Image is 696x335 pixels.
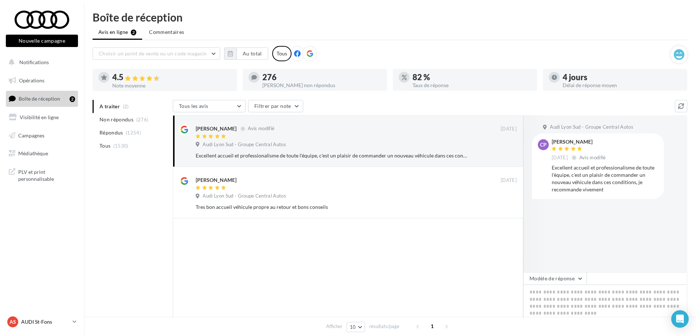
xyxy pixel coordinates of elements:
[350,324,356,330] span: 10
[196,176,236,184] div: [PERSON_NAME]
[21,318,70,326] p: AUDI St-Fons
[426,320,438,332] span: 1
[501,126,517,132] span: [DATE]
[19,59,49,65] span: Notifications
[412,73,531,81] div: 82 %
[9,318,16,326] span: AS
[112,83,231,88] div: Note moyenne
[262,83,381,88] div: [PERSON_NAME] non répondus
[563,83,681,88] div: Délai de réponse moyen
[18,167,75,183] span: PLV et print personnalisable
[550,124,633,131] span: Audi Lyon Sud - Groupe Central Autos
[671,310,689,328] div: Open Intercom Messenger
[4,91,79,106] a: Boîte de réception2
[19,77,44,83] span: Opérations
[203,193,286,199] span: Audi Lyon Sud - Groupe Central Autos
[579,155,606,160] span: Avis modifié
[203,141,286,148] span: Audi Lyon Sud - Groupe Central Autos
[99,116,133,123] span: Non répondus
[4,164,79,186] a: PLV et print personnalisable
[540,141,547,148] span: cp
[93,47,220,60] button: Choisir un point de vente ou un code magasin
[6,315,78,329] a: AS AUDI St-Fons
[326,323,343,330] span: Afficher
[93,12,687,23] div: Boîte de réception
[248,100,303,112] button: Filtrer par note
[4,73,79,88] a: Opérations
[4,146,79,161] a: Médiathèque
[18,132,44,138] span: Campagnes
[99,142,110,149] span: Tous
[224,47,268,60] button: Au total
[18,150,48,156] span: Médiathèque
[347,322,365,332] button: 10
[20,114,59,120] span: Visibilité en ligne
[112,73,231,82] div: 4.5
[4,128,79,143] a: Campagnes
[99,129,123,136] span: Répondus
[196,203,469,211] div: Tres bon accueil véhicule propre au retour et bons conseils
[248,126,274,132] span: Avis modifié
[126,130,141,136] span: (1254)
[196,152,469,159] div: Excellent accueil et professionalisme de toute l'équipe, c'est un plaisir de commander un nouveau...
[501,177,517,184] span: [DATE]
[552,155,568,161] span: [DATE]
[70,96,75,102] div: 2
[173,100,246,112] button: Tous les avis
[136,117,149,122] span: (276)
[412,83,531,88] div: Taux de réponse
[6,35,78,47] button: Nouvelle campagne
[563,73,681,81] div: 4 jours
[113,143,129,149] span: (1530)
[552,139,607,144] div: [PERSON_NAME]
[523,272,587,285] button: Modèle de réponse
[196,125,236,132] div: [PERSON_NAME]
[552,164,658,193] div: Excellent accueil et professionalisme de toute l'équipe, c'est un plaisir de commander un nouveau...
[19,96,60,102] span: Boîte de réception
[4,110,79,125] a: Visibilité en ligne
[272,46,292,61] div: Tous
[236,47,268,60] button: Au total
[4,55,77,70] button: Notifications
[262,73,381,81] div: 276
[179,103,208,109] span: Tous les avis
[149,28,184,36] span: Commentaires
[369,323,399,330] span: résultats/page
[99,50,207,57] span: Choisir un point de vente ou un code magasin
